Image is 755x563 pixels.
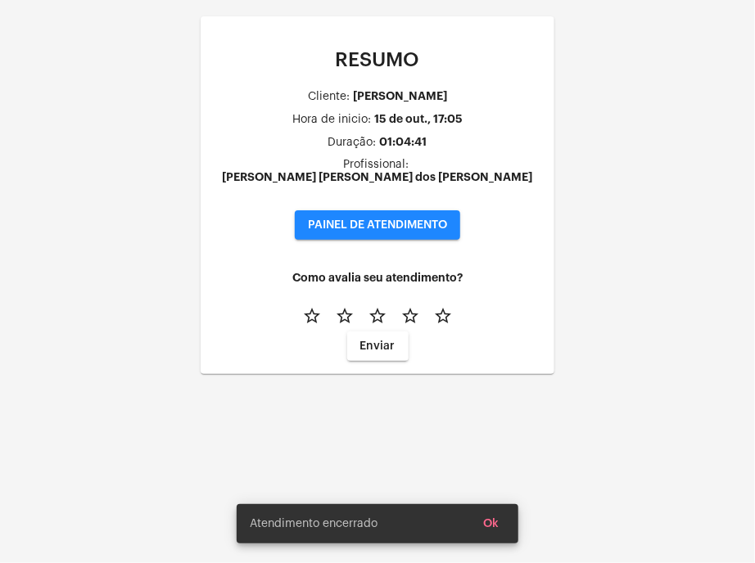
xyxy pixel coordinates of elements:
[380,136,427,148] div: 01:04:41
[353,90,447,102] div: [PERSON_NAME]
[360,340,396,352] span: Enviar
[223,171,533,183] div: [PERSON_NAME] [PERSON_NAME] dos [PERSON_NAME]
[302,306,322,326] mat-icon: star_border
[343,159,409,171] div: Profissional:
[308,219,447,231] span: PAINEL DE ATENDIMENTO
[214,49,541,70] p: RESUMO
[292,114,371,126] div: Hora de inicio:
[308,91,350,103] div: Cliente:
[400,306,420,326] mat-icon: star_border
[347,331,409,361] button: Enviar
[335,306,355,326] mat-icon: star_border
[250,516,377,532] span: Atendimento encerrado
[295,210,460,240] button: PAINEL DE ATENDIMENTO
[368,306,387,326] mat-icon: star_border
[433,306,453,326] mat-icon: star_border
[328,137,377,149] div: Duração:
[470,509,512,538] button: Ok
[483,518,499,529] span: Ok
[374,113,463,125] div: 15 de out., 17:05
[214,272,541,284] h4: Como avalia seu atendimento?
